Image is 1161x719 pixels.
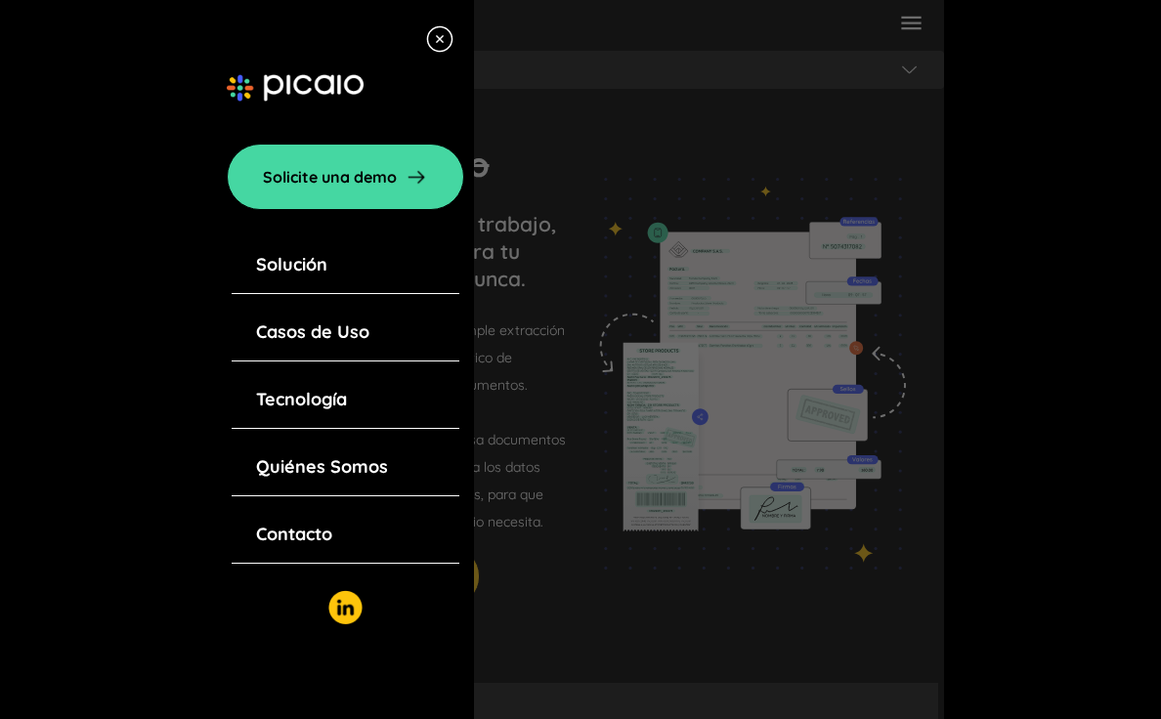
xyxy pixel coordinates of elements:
img: image [227,74,364,102]
img: linkedin-logo [328,590,363,624]
a: Casos de Uso [256,318,369,346]
img: menu-close-icon [425,24,454,54]
img: arrow-right [405,165,428,189]
a: Contacto [256,521,332,548]
a: Solicite una demo [227,144,464,210]
a: Solución [256,251,327,278]
a: Tecnología [256,386,347,413]
a: Quiénes Somos [256,453,388,481]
